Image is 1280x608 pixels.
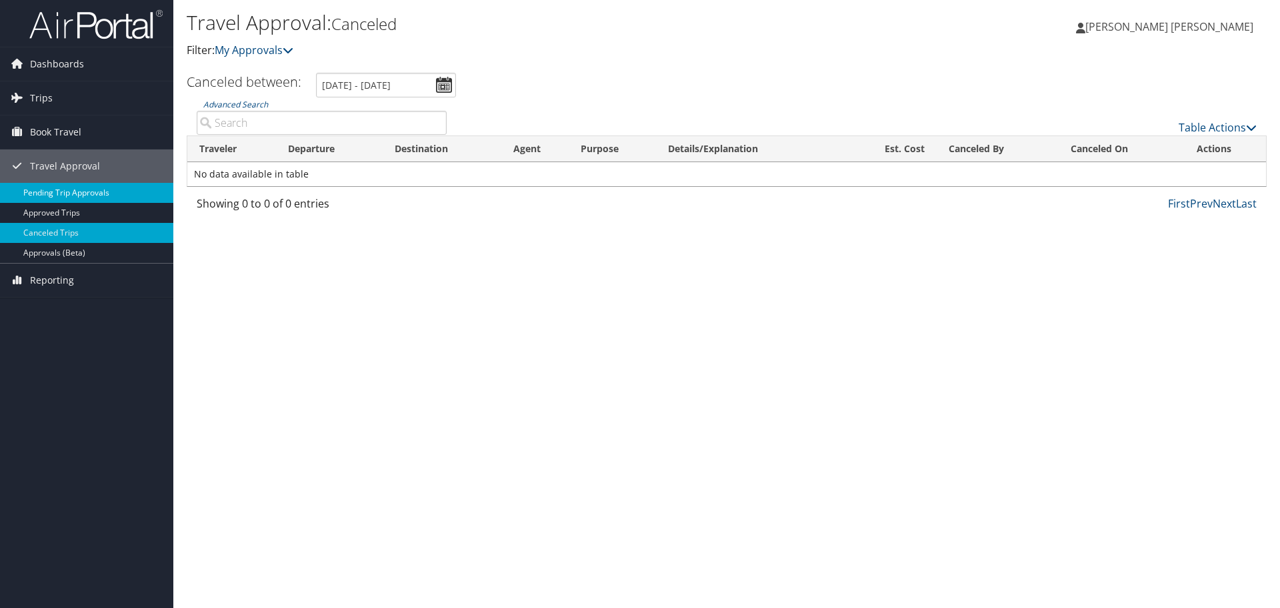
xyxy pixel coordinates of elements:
span: Reporting [30,264,74,297]
td: No data available in table [187,162,1266,186]
a: Advanced Search [203,99,268,110]
th: Actions [1185,136,1266,162]
a: Next [1213,196,1236,211]
th: Destination: activate to sort column ascending [383,136,501,162]
th: Est. Cost: activate to sort column ascending [847,136,937,162]
a: Last [1236,196,1257,211]
a: [PERSON_NAME] [PERSON_NAME] [1076,7,1267,47]
h1: Travel Approval: [187,9,907,37]
img: airportal-logo.png [29,9,163,40]
th: Purpose [569,136,657,162]
a: First [1168,196,1190,211]
th: Canceled By: activate to sort column ascending [937,136,1059,162]
span: [PERSON_NAME] [PERSON_NAME] [1085,19,1253,34]
th: Traveler: activate to sort column ascending [187,136,276,162]
small: Canceled [331,13,397,35]
p: Filter: [187,42,907,59]
th: Details/Explanation [656,136,846,162]
th: Canceled On: activate to sort column ascending [1059,136,1185,162]
span: Dashboards [30,47,84,81]
a: Table Actions [1179,120,1257,135]
input: Advanced Search [197,111,447,135]
input: [DATE] - [DATE] [316,73,456,97]
th: Departure: activate to sort column ascending [276,136,383,162]
a: My Approvals [215,43,293,57]
span: Trips [30,81,53,115]
span: Book Travel [30,115,81,149]
span: Travel Approval [30,149,100,183]
div: Showing 0 to 0 of 0 entries [197,196,447,218]
h3: Canceled between: [187,73,301,91]
th: Agent [501,136,569,162]
a: Prev [1190,196,1213,211]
